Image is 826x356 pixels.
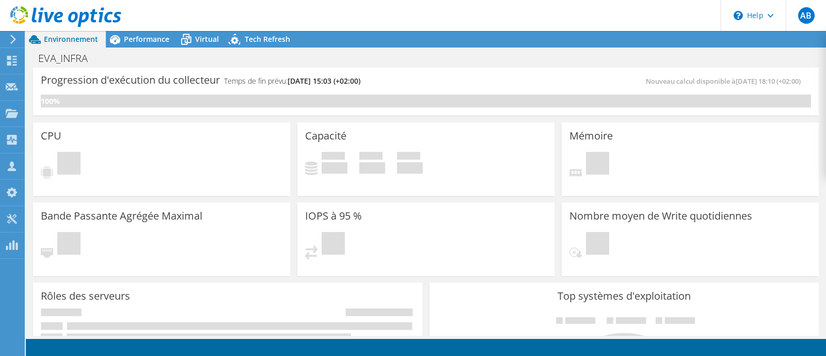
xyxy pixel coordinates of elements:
[322,232,345,257] span: En attente
[586,232,609,257] span: En attente
[397,152,420,162] span: Total
[305,130,346,142] h3: Capacité
[44,34,98,44] span: Environnement
[57,152,81,177] span: En attente
[41,210,202,222] h3: Bande Passante Agrégée Maximal
[57,232,81,257] span: En attente
[359,162,385,174] h4: 0 Gio
[288,76,360,86] span: [DATE] 15:03 (+02:00)
[41,290,130,302] h3: Rôles des serveurs
[322,162,347,174] h4: 0 Gio
[41,130,61,142] h3: CPU
[586,152,609,177] span: En attente
[798,7,815,24] span: AB
[736,76,801,86] span: [DATE] 18:10 (+02:00)
[195,34,219,44] span: Virtual
[397,162,423,174] h4: 0 Gio
[34,53,104,64] h1: EVA_INFRA
[359,152,383,162] span: Espace libre
[569,210,752,222] h3: Nombre moyen de Write quotidiennes
[734,11,743,20] svg: \n
[437,290,811,302] h3: Top systèmes d'exploitation
[124,34,169,44] span: Performance
[305,210,362,222] h3: IOPS à 95 %
[245,34,290,44] span: Tech Refresh
[224,75,360,87] h4: Temps de fin prévu:
[322,152,345,162] span: Utilisé
[569,130,613,142] h3: Mémoire
[646,76,806,86] span: Nouveau calcul disponible à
